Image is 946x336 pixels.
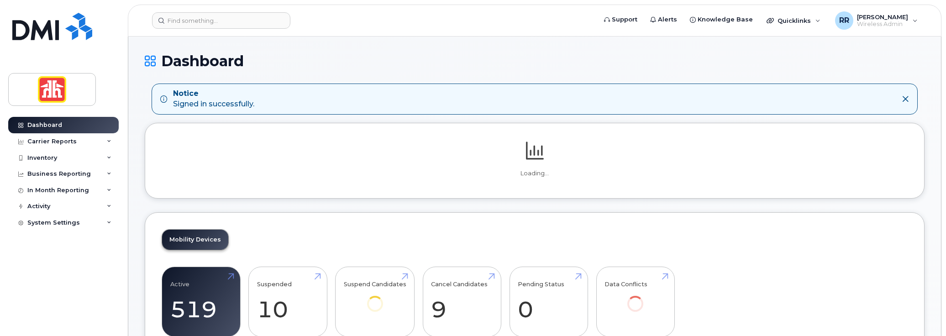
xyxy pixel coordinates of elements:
[145,53,925,69] h1: Dashboard
[173,89,254,99] strong: Notice
[431,272,493,332] a: Cancel Candidates 9
[162,230,228,250] a: Mobility Devices
[518,272,579,332] a: Pending Status 0
[162,169,908,178] p: Loading...
[170,272,232,332] a: Active 519
[257,272,319,332] a: Suspended 10
[344,272,406,324] a: Suspend Candidates
[173,89,254,110] div: Signed in successfully.
[604,272,666,324] a: Data Conflicts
